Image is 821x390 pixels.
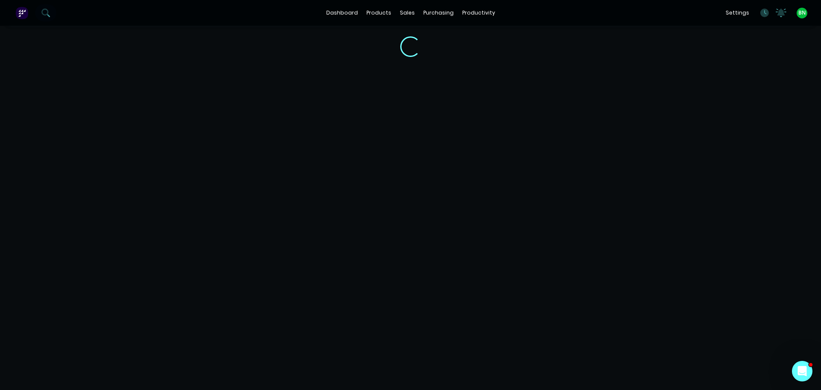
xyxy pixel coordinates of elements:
div: products [362,6,396,19]
div: purchasing [419,6,458,19]
a: dashboard [322,6,362,19]
div: settings [721,6,753,19]
span: BN [798,9,806,17]
div: sales [396,6,419,19]
div: productivity [458,6,499,19]
iframe: Intercom live chat [792,361,812,381]
img: Factory [15,6,28,19]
